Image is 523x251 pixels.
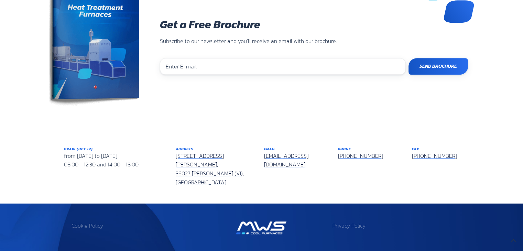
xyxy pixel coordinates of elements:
h6: Phone [338,146,402,152]
a: [EMAIL_ADDRESS][DOMAIN_NAME] [264,152,308,169]
h6: Orari (UCT +2) [64,146,166,152]
a: [PHONE_NUMBER] [338,152,383,160]
p: Subscribe to our newsletter and you’ll receive an email with our brochure. [160,37,468,46]
span: from [DATE] to [DATE] 08:00 - 12:30 and 14:00 - 18:00 [64,152,139,169]
a: Privacy Policy [333,221,366,230]
a: Cookie Policy [72,221,103,230]
h3: Get a Free Brochure [160,19,468,30]
input: Enter E-mail [160,58,406,75]
input: Send Brochure [408,58,468,75]
a: [PHONE_NUMBER] [412,152,457,160]
h6: Fax [412,146,459,152]
h6: Address [176,146,254,152]
img: Mws Logo [236,221,286,234]
h6: Email [264,146,328,152]
a: [STREET_ADDRESS][PERSON_NAME],36027 [PERSON_NAME] (VI), [GEOGRAPHIC_DATA] [176,152,244,186]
